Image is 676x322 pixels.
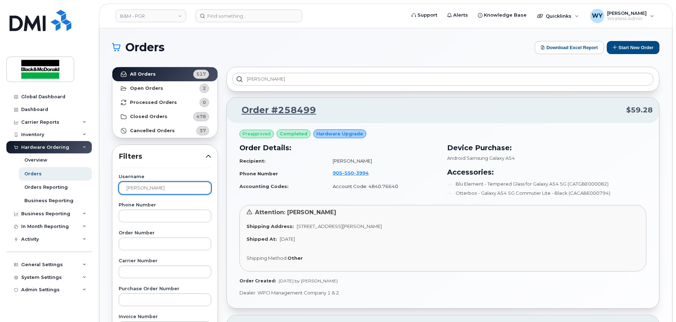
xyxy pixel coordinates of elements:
[279,278,338,283] span: [DATE] by [PERSON_NAME]
[535,41,604,54] button: Download Excel Report
[247,236,277,242] strong: Shipped At:
[196,113,206,120] span: 478
[333,170,377,176] a: 9055503994
[447,167,646,177] h3: Accessories:
[239,289,646,296] p: Dealer: WPCI Management Company 1 & 2
[297,223,382,229] span: [STREET_ADDRESS][PERSON_NAME]
[112,110,218,124] a: Closed Orders478
[342,170,354,176] span: 550
[119,151,206,162] span: Filters
[280,130,307,137] span: completed
[326,155,439,167] td: [PERSON_NAME]
[119,175,211,179] label: Username
[239,183,289,189] strong: Accounting Codes:
[239,171,278,176] strong: Phone Number
[112,81,218,95] a: Open Orders2
[626,105,653,115] span: $59.28
[243,131,271,137] span: Preapproved
[607,41,659,54] button: Start New Order
[125,42,165,53] span: Orders
[203,85,206,92] span: 2
[130,71,156,77] strong: All Orders
[112,95,218,110] a: Processed Orders0
[119,315,211,319] label: Invoice Number
[233,104,316,117] a: Order #258499
[326,180,439,193] td: Account Code: 4840.76640
[239,142,439,153] h3: Order Details:
[196,71,206,77] span: 517
[200,127,206,134] span: 37
[119,231,211,235] label: Order Number
[119,259,211,263] label: Carrier Number
[130,128,175,134] strong: Cancelled Orders
[447,142,646,153] h3: Device Purchase:
[239,158,266,164] strong: Recipient:
[316,130,363,137] span: Hardware Upgrade
[112,67,218,81] a: All Orders517
[447,155,515,161] span: Android Samsung Galaxy A54
[333,170,369,176] span: 905
[119,287,211,291] label: Purchase Order Number
[130,86,163,91] strong: Open Orders
[447,181,646,187] li: Blu Element - Tempered Glass for Galaxy A54 5G (CATGBE000082)
[130,114,167,119] strong: Closed Orders
[447,190,646,197] li: Otterbox - Galaxy A54 5G Commuter Lite - Black (CACABE000794)
[354,170,369,176] span: 3994
[130,100,177,105] strong: Processed Orders
[247,255,287,261] span: Shipping Method:
[239,278,276,283] strong: Order Created:
[280,236,295,242] span: [DATE]
[112,124,218,138] a: Cancelled Orders37
[247,223,294,229] strong: Shipping Address:
[287,255,303,261] strong: Other
[119,203,211,207] label: Phone Number
[203,99,206,106] span: 0
[255,209,336,216] span: Attention: [PERSON_NAME]
[232,73,653,86] input: Search in orders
